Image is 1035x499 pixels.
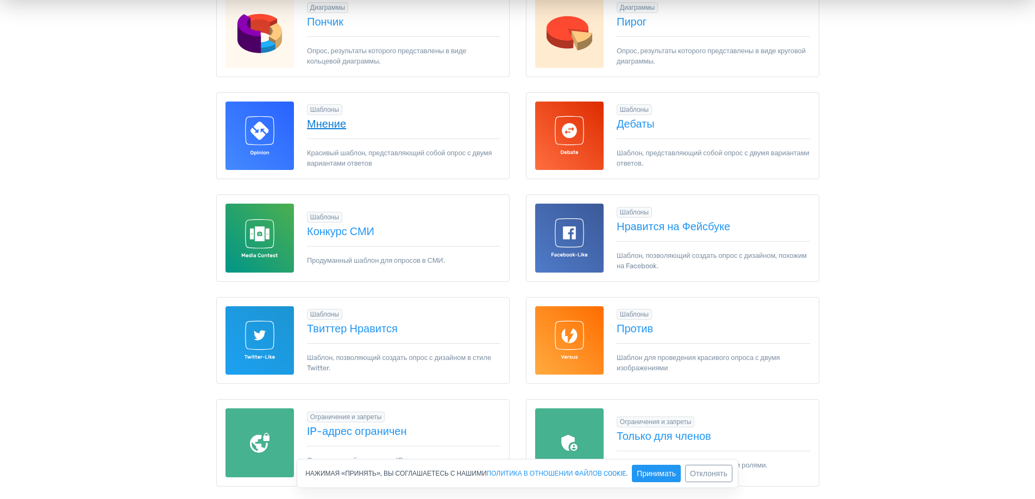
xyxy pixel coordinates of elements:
[617,353,780,372] font: Шаблон для проведения красивого опроса с двумя изображениями
[307,118,500,130] a: Мнение
[487,470,626,477] font: политика в отношении файлов cookie
[307,323,500,334] a: Твиттер Нравится
[307,16,500,28] a: Пончик
[307,256,445,264] font: Продуманный шаблон для опросов в СМИ.
[307,149,492,167] font: Красивый шаблон, представляющий собой опрос с двумя вариантами ответов
[307,353,491,372] font: Шаблон, позволяющий создать опрос с дизайном в стиле Twitter.
[307,117,346,130] font: Мнение
[225,204,294,273] img: media-contest-template-for-totalpoll.svg
[535,306,604,375] img: versus-template-for-totalpoll.svg
[617,117,655,130] font: Дебаты
[617,15,647,28] font: Пирог
[617,47,806,65] font: Опрос, результаты которого представлены в виде круговой диаграммы.
[310,106,339,113] font: Шаблоны
[307,15,343,28] font: Пончик
[307,2,348,13] span: Просмотреть все в диаграммах
[620,106,649,113] font: Шаблоны
[225,408,294,477] img: ip-restricted.png
[617,323,810,334] a: Против
[307,425,500,437] a: IP-адрес ограничен
[307,322,398,335] font: Твиттер Нравится
[535,102,604,170] img: debate-template-for-totalpoll.svg
[620,209,649,216] font: Шаблоны
[617,149,810,167] font: Шаблон, представляющий собой опрос с двумя вариантами ответов.
[307,47,466,65] font: Опрос, результаты которого представлены в виде кольцевой диаграммы.
[617,251,807,270] font: Шаблон, позволяющий создать опрос с дизайном, похожим на Facebook.
[617,207,652,218] span: Просмотреть все в Шаблонах
[617,322,653,335] font: Против
[626,470,628,477] font: .
[617,16,810,28] a: Пирог
[620,311,649,318] font: Шаблоны
[307,456,473,475] font: Опрос, который использует IP для предотвращения превышения разрешенной квоты голосов.
[307,212,342,223] span: Просмотреть все в Шаблонах
[617,2,658,13] span: Просмотреть все в диаграммах
[617,430,810,442] a: Только для членов
[305,470,486,477] font: Нажимая «Принять», вы соглашаетесь с нашими
[310,213,339,221] font: Шаблоны
[617,220,810,232] a: Нравится на Фейсбуке
[620,418,692,426] font: Ограничения и запреты
[617,220,730,233] font: Нравится на Фейсбуке
[307,104,342,115] span: Просмотреть все в Шаблонах
[617,118,810,130] a: Дебаты
[307,309,342,320] span: Просмотреть все в Шаблонах
[307,412,385,422] span: Просмотреть все в разделе «Ограничения и запреты»
[685,465,732,482] button: Отклонять
[617,416,694,427] span: Просмотреть все в разделе «Ограничения и запреты»
[690,469,727,478] font: Отклонять
[620,4,655,11] font: Диаграммы
[310,4,345,11] font: Диаграммы
[617,309,652,320] span: Просмотреть все в Шаблонах
[225,102,294,170] img: opinion-template-for-totalpoll.svg
[535,204,604,273] img: facebook-like-template-for-totalpoll.svg
[225,306,294,375] img: twitter-like-template-for-totalpoll.svg
[637,469,676,478] font: Принимать
[307,225,374,238] font: Конкурс СМИ
[487,470,626,477] a: политика в отношении файлов cookie
[632,465,681,482] button: Принимать
[307,225,500,237] a: Конкурс СМИ
[617,429,711,443] font: Только для членов
[310,413,382,421] font: Ограничения и запреты
[617,104,652,115] span: Просмотреть все в Шаблонах
[535,408,604,477] img: members-only.png
[310,311,339,318] font: Шаблоны
[307,425,407,438] font: IP-адрес ограничен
